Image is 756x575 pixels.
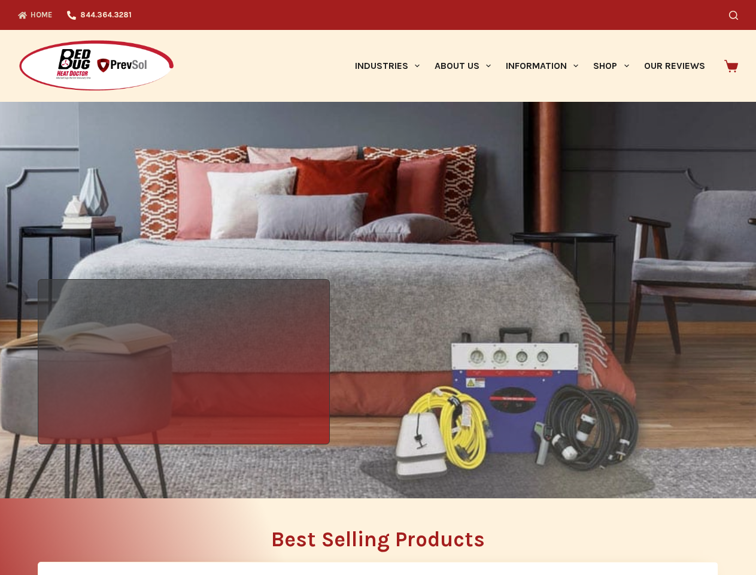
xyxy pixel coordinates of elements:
[38,529,718,550] h2: Best Selling Products
[347,30,427,102] a: Industries
[636,30,712,102] a: Our Reviews
[427,30,498,102] a: About Us
[586,30,636,102] a: Shop
[729,11,738,20] button: Search
[499,30,586,102] a: Information
[347,30,712,102] nav: Primary
[18,40,175,93] img: Prevsol/Bed Bug Heat Doctor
